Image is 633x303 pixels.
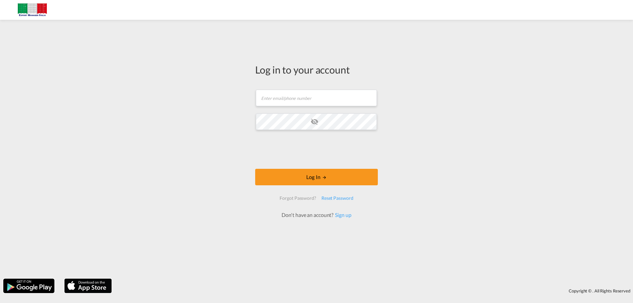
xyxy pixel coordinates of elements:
img: apple.png [64,278,112,294]
md-icon: icon-eye-off [311,118,318,126]
div: Don't have an account? [274,211,358,219]
button: LOGIN [255,169,378,185]
img: 51022700b14f11efa3148557e262d94e.jpg [10,3,54,17]
div: Reset Password [319,192,356,204]
img: google.png [3,278,55,294]
div: Log in to your account [255,63,378,76]
input: Enter email/phone number [256,90,377,106]
div: Copyright © . All Rights Reserved [115,285,633,296]
iframe: reCAPTCHA [266,136,367,162]
a: Sign up [333,212,351,218]
div: Forgot Password? [277,192,318,204]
